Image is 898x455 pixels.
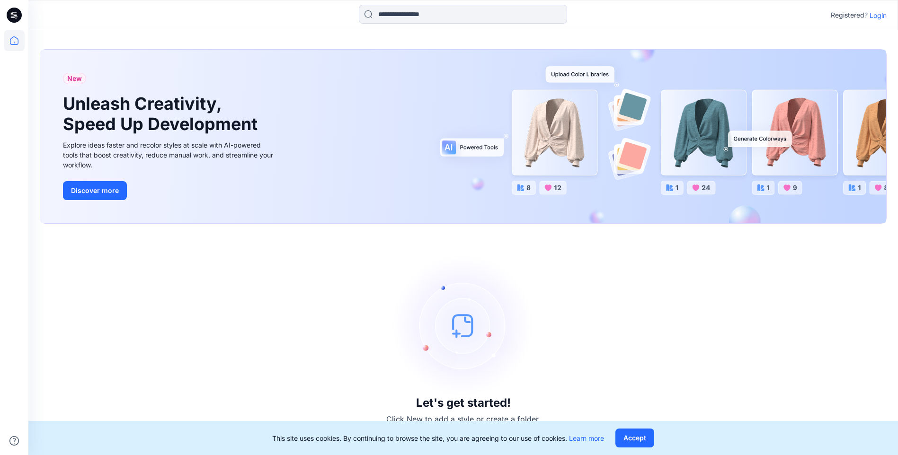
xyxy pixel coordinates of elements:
a: Learn more [569,434,604,442]
button: Discover more [63,181,127,200]
a: Discover more [63,181,276,200]
img: empty-state-image.svg [392,254,534,396]
div: Explore ideas faster and recolor styles at scale with AI-powered tools that boost creativity, red... [63,140,276,170]
p: This site uses cookies. By continuing to browse the site, you are agreeing to our use of cookies. [272,433,604,443]
p: Registered? [831,9,868,21]
button: Accept [615,429,654,447]
p: Click New to add a style or create a folder. [386,413,541,425]
h3: Let's get started! [416,396,511,410]
h1: Unleash Creativity, Speed Up Development [63,94,262,134]
p: Login [870,10,887,20]
span: New [67,73,82,84]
